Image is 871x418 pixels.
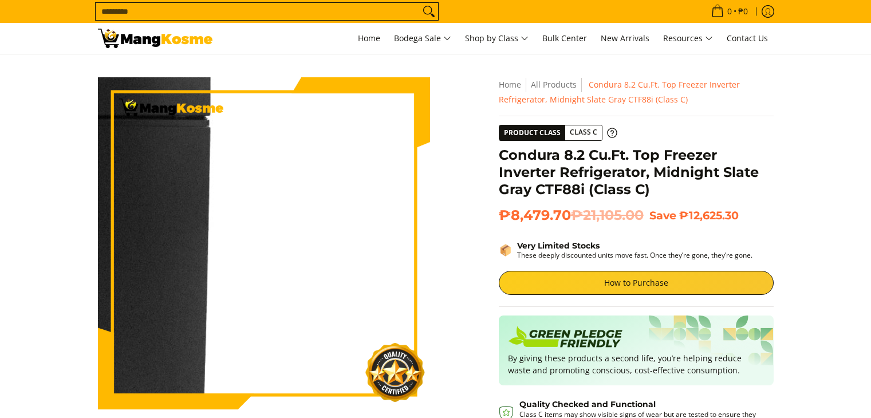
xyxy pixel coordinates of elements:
[736,7,750,15] span: ₱0
[531,79,577,90] a: All Products
[358,33,380,44] span: Home
[499,271,774,295] a: How to Purchase
[649,208,676,222] span: Save
[657,23,719,54] a: Resources
[508,352,764,376] p: By giving these products a second life, you’re helping reduce waste and promoting conscious, cost...
[595,23,655,54] a: New Arrivals
[394,31,451,46] span: Bodega Sale
[499,147,774,198] h1: Condura 8.2 Cu.Ft. Top Freezer Inverter Refrigerator, Midnight Slate Gray CTF88i (Class C)
[721,23,774,54] a: Contact Us
[565,125,602,140] span: Class C
[708,5,751,18] span: •
[224,23,774,54] nav: Main Menu
[726,7,734,15] span: 0
[517,240,600,251] strong: Very Limited Stocks
[499,125,565,140] span: Product Class
[388,23,457,54] a: Bodega Sale
[499,125,617,141] a: Product Class Class C
[537,23,593,54] a: Bulk Center
[679,208,739,222] span: ₱12,625.30
[508,325,622,352] img: Badge sustainability green pledge friendly
[542,33,587,44] span: Bulk Center
[459,23,534,54] a: Shop by Class
[499,207,644,224] span: ₱8,479.70
[499,79,740,105] span: Condura 8.2 Cu.Ft. Top Freezer Inverter Refrigerator, Midnight Slate Gray CTF88i (Class C)
[663,31,713,46] span: Resources
[465,31,529,46] span: Shop by Class
[420,3,438,20] button: Search
[352,23,386,54] a: Home
[571,207,644,224] del: ₱21,105.00
[727,33,768,44] span: Contact Us
[98,77,430,409] img: Condura 8.2 Cu.Ft. Top Freezer Inverter Refrigerator, Midnight Slate Gray CTF88i (Class C)
[499,79,521,90] a: Home
[499,77,774,107] nav: Breadcrumbs
[517,251,752,259] p: These deeply discounted units move fast. Once they’re gone, they’re gone.
[601,33,649,44] span: New Arrivals
[98,29,212,48] img: Condura 8.2 Cu.Ft. Top Freezer Inverter Refrigerator, Midnight Slate G | Mang Kosme
[519,399,656,409] strong: Quality Checked and Functional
